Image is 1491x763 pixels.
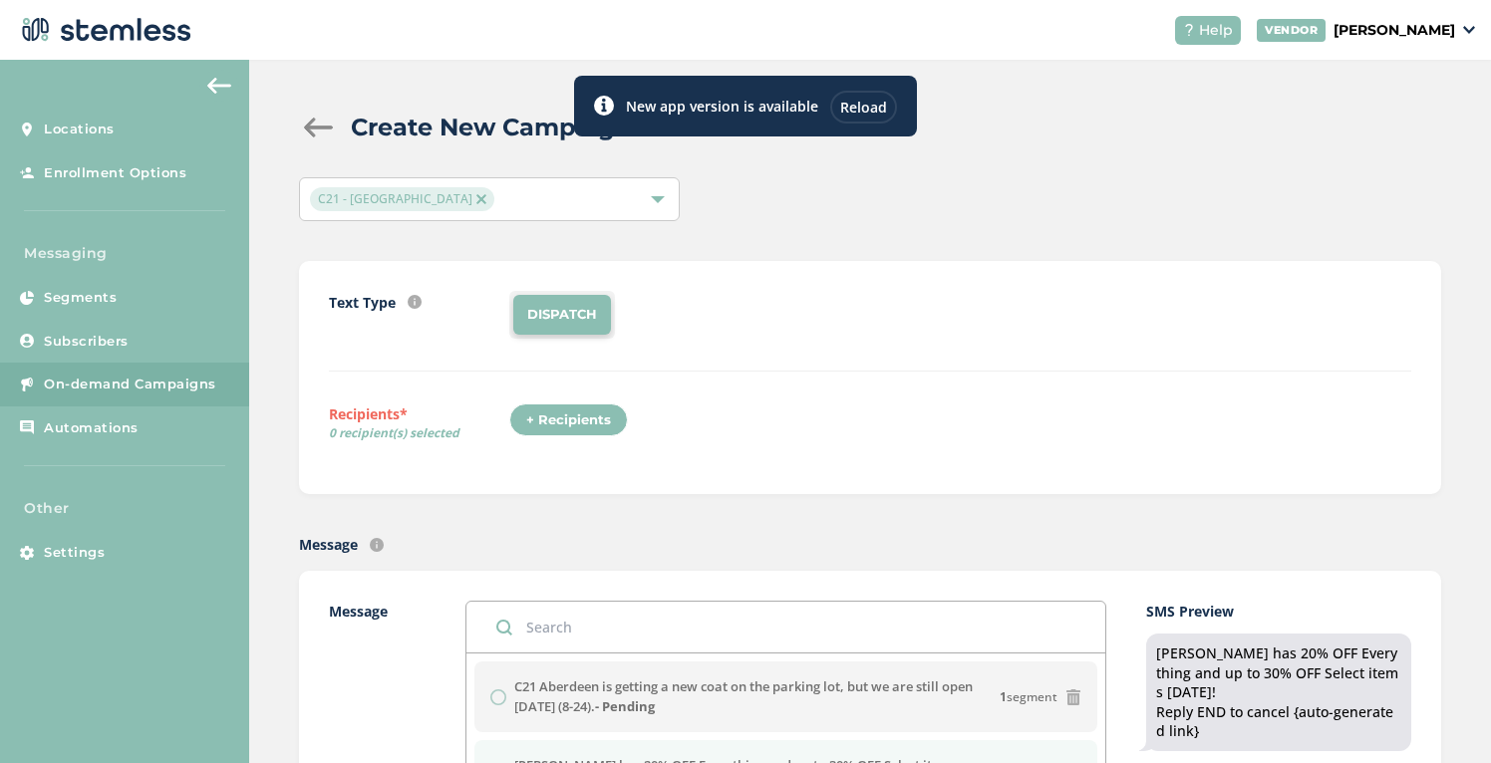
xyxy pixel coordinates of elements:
[44,288,117,308] span: Segments
[514,677,1001,716] label: C21 Aberdeen is getting a new coat on the parking lot, but we are still open [DATE] (8-24).
[44,120,115,139] span: Locations
[1334,20,1455,41] p: [PERSON_NAME]
[44,543,105,563] span: Settings
[1146,601,1411,622] label: SMS Preview
[44,375,216,394] span: On-demand Campaigns
[207,78,231,94] img: icon-arrow-back-accent-c549486e.svg
[595,697,655,715] strong: - Pending
[16,10,191,50] img: logo-dark-0685b13c.svg
[1199,20,1233,41] span: Help
[329,292,396,313] label: Text Type
[44,163,186,183] span: Enrollment Options
[44,418,139,438] span: Automations
[1463,26,1475,34] img: icon_down-arrow-small-66adaf34.svg
[1000,688,1057,706] span: segment
[513,295,611,335] li: DISPATCH
[370,538,384,552] img: icon-info-236977d2.svg
[626,96,818,117] label: New app version is available
[44,332,129,352] span: Subscribers
[509,403,628,437] div: + Recipients
[310,187,494,211] span: C21 - [GEOGRAPHIC_DATA]
[476,194,486,204] img: icon-close-accent-8a337256.svg
[594,96,614,116] img: icon-toast-info-b13014a2.svg
[351,110,632,145] h2: Create New Campaign
[408,295,422,309] img: icon-info-236977d2.svg
[1391,667,1491,763] iframe: Chat Widget
[830,91,897,124] div: Reload
[329,403,509,449] label: Recipients*
[299,534,358,555] label: Message
[1257,19,1326,42] div: VENDOR
[1183,24,1195,36] img: icon-help-white-03924b79.svg
[1000,688,1007,705] strong: 1
[1156,643,1401,741] div: [PERSON_NAME] has 20% OFF Everything and up to 30% OFF Select items [DATE]! Reply END to cancel {...
[466,602,1106,652] input: Search
[329,424,509,442] span: 0 recipient(s) selected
